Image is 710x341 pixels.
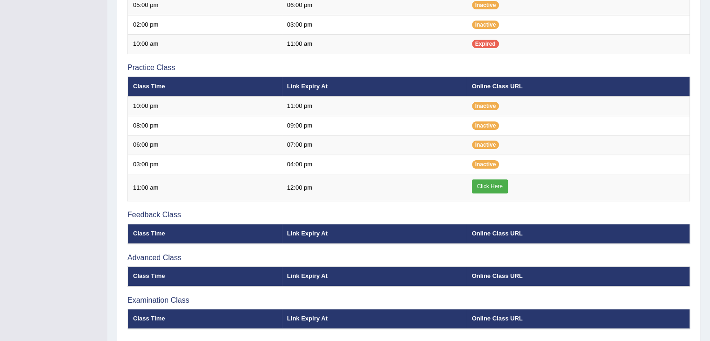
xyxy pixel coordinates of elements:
[467,224,690,244] th: Online Class URL
[472,21,499,29] span: Inactive
[282,309,467,329] th: Link Expiry At
[127,211,690,219] h3: Feedback Class
[128,174,282,201] td: 11:00 am
[127,296,690,305] h3: Examination Class
[472,160,499,169] span: Inactive
[467,77,690,96] th: Online Class URL
[282,15,467,35] td: 03:00 pm
[128,135,282,155] td: 06:00 pm
[128,116,282,135] td: 08:00 pm
[128,155,282,174] td: 03:00 pm
[282,174,467,201] td: 12:00 pm
[282,267,467,286] th: Link Expiry At
[472,40,499,48] span: Expired
[128,15,282,35] td: 02:00 pm
[127,64,690,72] h3: Practice Class
[472,179,508,193] a: Click Here
[128,96,282,116] td: 10:00 pm
[282,116,467,135] td: 09:00 pm
[282,224,467,244] th: Link Expiry At
[472,102,499,110] span: Inactive
[282,77,467,96] th: Link Expiry At
[472,121,499,130] span: Inactive
[282,96,467,116] td: 11:00 pm
[282,35,467,54] td: 11:00 am
[282,135,467,155] td: 07:00 pm
[472,141,499,149] span: Inactive
[128,267,282,286] th: Class Time
[127,254,690,262] h3: Advanced Class
[282,155,467,174] td: 04:00 pm
[128,224,282,244] th: Class Time
[128,309,282,329] th: Class Time
[472,1,499,9] span: Inactive
[128,35,282,54] td: 10:00 am
[128,77,282,96] th: Class Time
[467,267,690,286] th: Online Class URL
[467,309,690,329] th: Online Class URL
